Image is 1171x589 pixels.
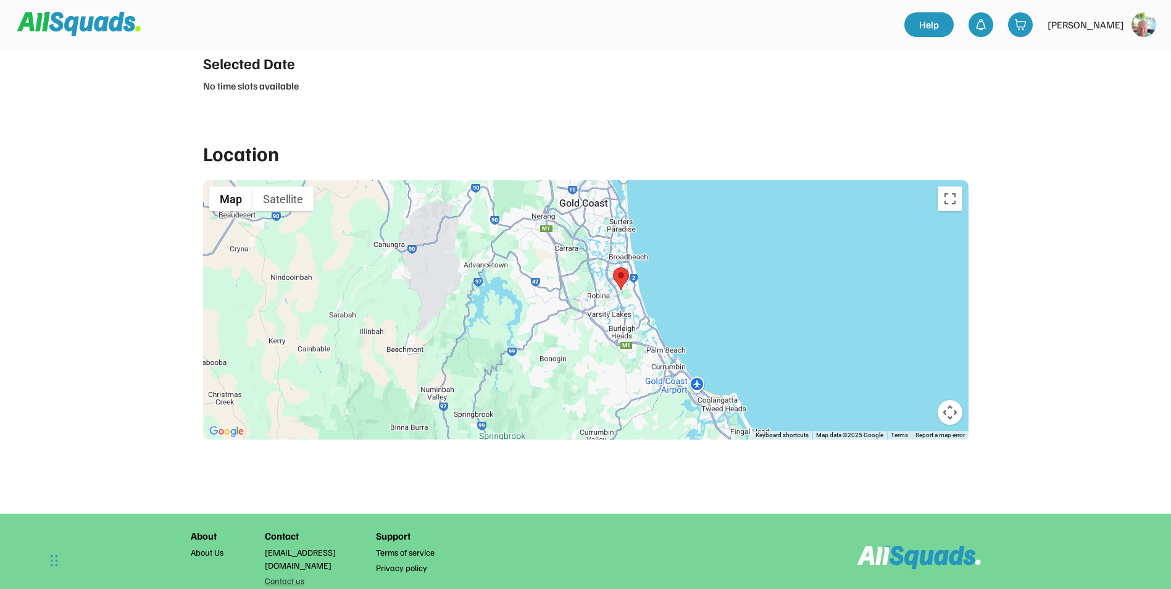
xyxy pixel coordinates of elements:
a: Terms [891,432,908,438]
img: Logo%20inverted.svg [857,545,981,569]
button: Keyboard shortcuts [756,431,809,440]
div: No time slots available [203,79,570,93]
a: Privacy policy [376,561,475,574]
div: Selected Date [203,52,570,74]
img: shopping-cart-01%20%281%29.svg [1014,19,1027,31]
button: Toggle fullscreen view [938,186,962,211]
a: Help [904,12,954,37]
span: Map data ©2025 Google [816,432,883,438]
a: Report a map error [915,432,965,438]
a: Open this area in Google Maps (opens a new window) [206,424,247,440]
img: Google [206,424,247,440]
img: Squad%20Logo.svg [17,12,141,35]
button: Map camera controls [938,400,962,425]
img: https%3A%2F%2F94044dc9e5d3b3599ffa5e2d56a015ce.cdn.bubble.io%2Ff1745293513631x103664912003809780%... [1131,12,1156,37]
button: Show street map [209,186,252,211]
a: About Us [191,546,252,559]
button: Show satellite imagery [252,186,314,211]
a: [EMAIL_ADDRESS][DOMAIN_NAME] [265,546,364,572]
img: bell-03%20%281%29.svg [975,19,987,31]
a: Terms of service [376,546,475,559]
div: [PERSON_NAME] [1048,17,1124,32]
div: Location [203,138,969,168]
a: Contact us [265,574,364,587]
